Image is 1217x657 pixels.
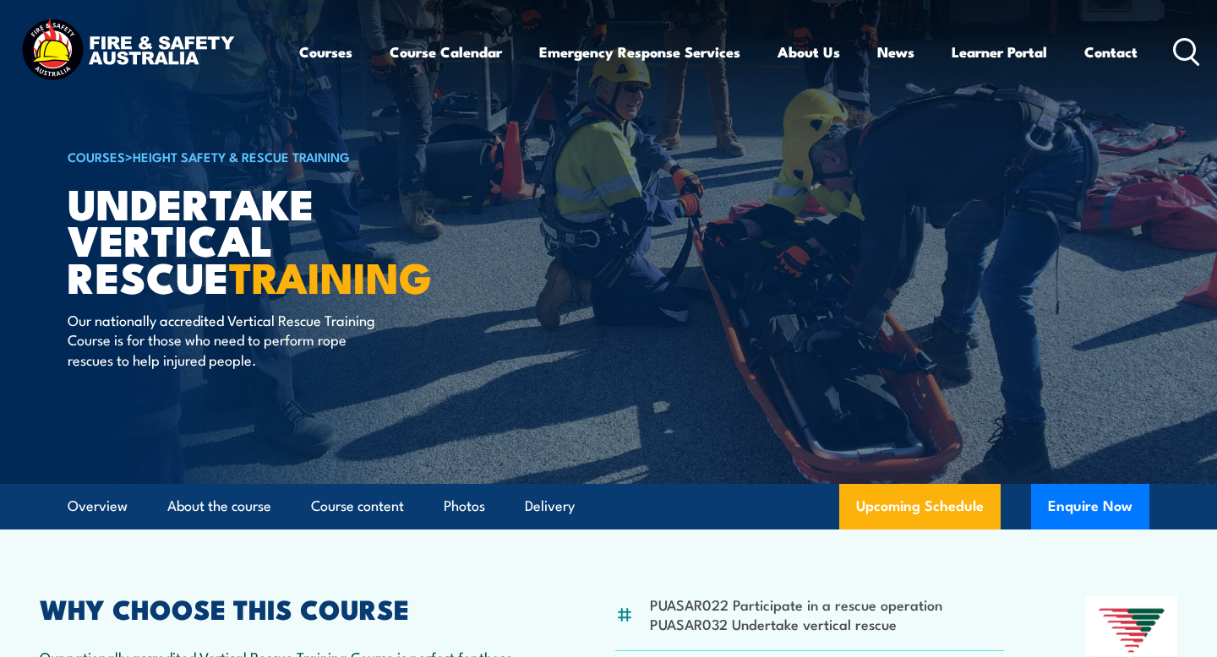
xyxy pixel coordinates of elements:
strong: TRAINING [229,243,432,308]
a: Photos [444,484,485,529]
li: PUASAR022 Participate in a rescue operation [650,595,942,614]
a: Learner Portal [952,30,1047,74]
li: PUASAR032 Undertake vertical rescue [650,614,942,633]
h2: WHY CHOOSE THIS COURSE [40,596,533,620]
a: Courses [299,30,352,74]
a: Upcoming Schedule [839,484,1001,529]
a: Course Calendar [390,30,502,74]
button: Enquire Now [1031,484,1149,529]
h1: Undertake Vertical Rescue [68,184,485,294]
a: About the course [167,484,271,529]
a: Delivery [525,484,575,529]
a: COURSES [68,147,125,166]
a: About Us [778,30,840,74]
a: News [877,30,914,74]
a: Emergency Response Services [539,30,740,74]
h6: > [68,146,485,166]
a: Course content [311,484,404,529]
a: Contact [1084,30,1138,74]
a: Overview [68,484,128,529]
a: Height Safety & Rescue Training [133,147,350,166]
p: Our nationally accredited Vertical Rescue Training Course is for those who need to perform rope r... [68,310,376,369]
